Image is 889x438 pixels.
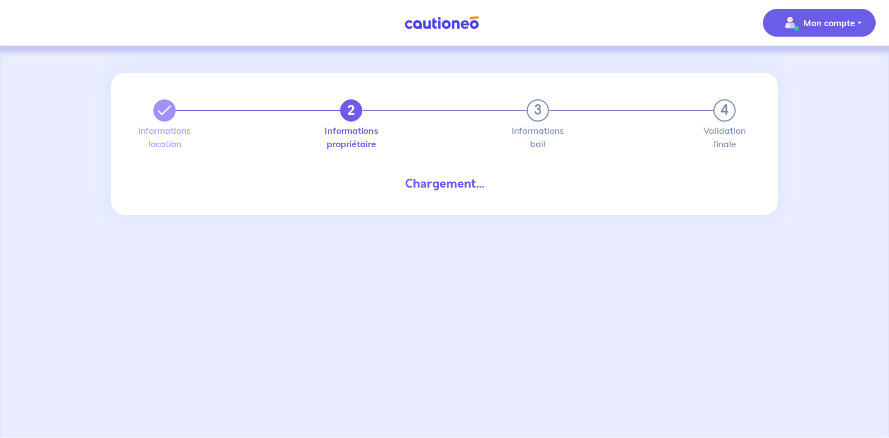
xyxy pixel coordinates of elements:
img: illu_account_valid_menu.svg [781,14,799,32]
label: Validation finale [713,126,736,148]
button: illu_account_valid_menu.svgMon compte [763,9,876,37]
label: Informations propriétaire [340,126,362,148]
div: Chargement... [144,175,745,193]
button: 2 [340,99,362,122]
label: Informations bail [527,126,549,148]
p: Mon compte [803,16,855,29]
img: Cautioneo [400,16,483,30]
label: Informations location [153,126,176,148]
